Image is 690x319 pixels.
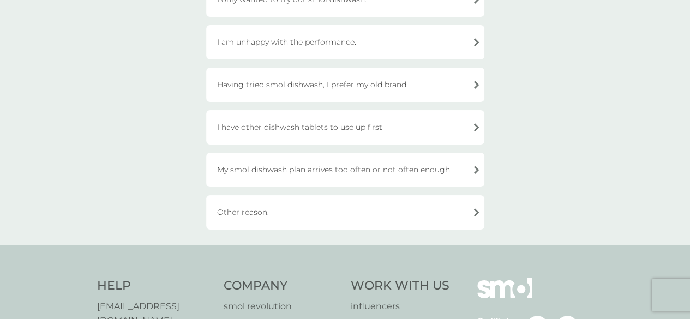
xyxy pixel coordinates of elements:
div: I am unhappy with the performance. [206,25,484,59]
div: My smol dishwash plan arrives too often or not often enough. [206,153,484,187]
a: smol revolution [224,299,340,314]
img: smol [477,278,532,315]
div: Other reason. [206,195,484,230]
h4: Help [97,278,213,294]
h4: Company [224,278,340,294]
a: influencers [351,299,449,314]
div: Having tried smol dishwash, I prefer my old brand. [206,68,484,102]
h4: Work With Us [351,278,449,294]
div: I have other dishwash tablets to use up first [206,110,484,145]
